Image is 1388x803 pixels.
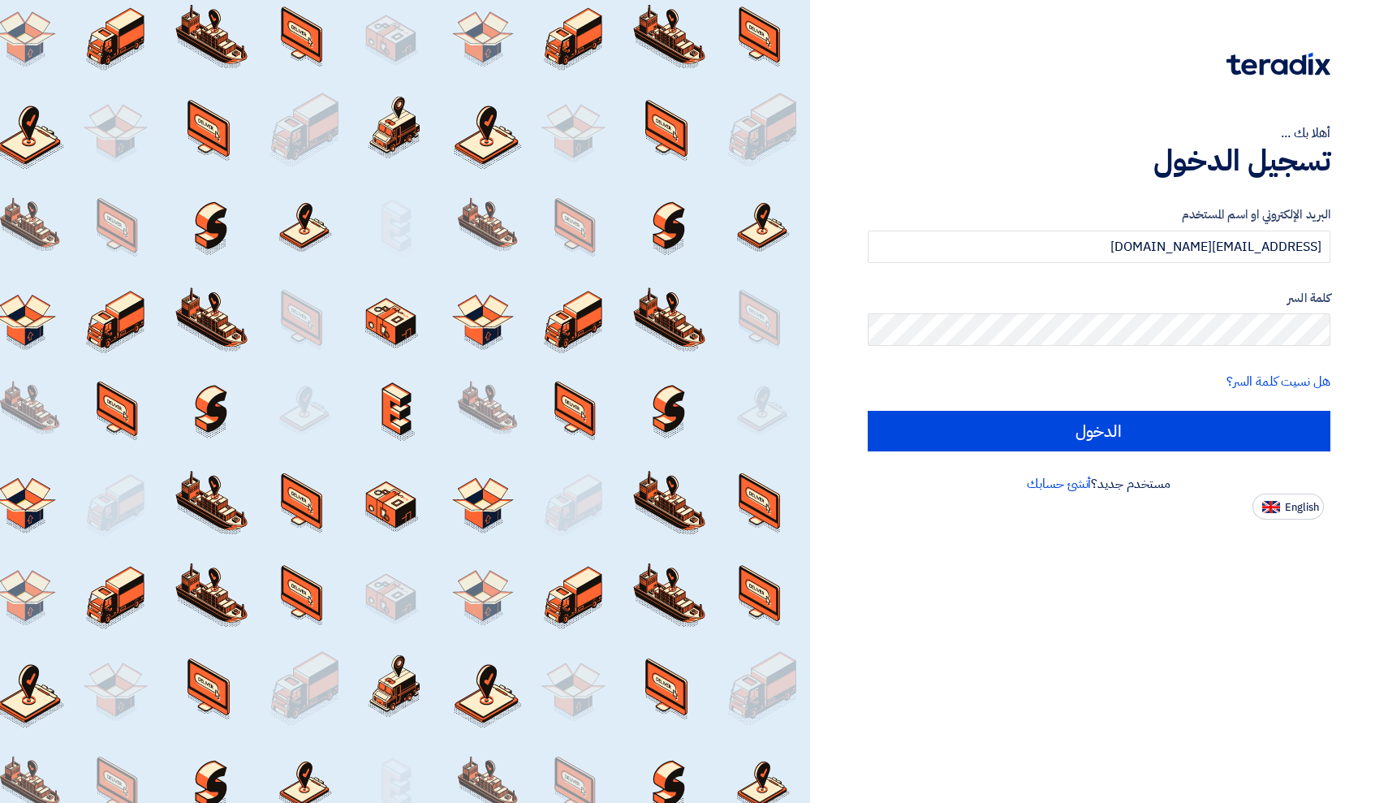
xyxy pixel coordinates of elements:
span: English [1285,502,1319,513]
label: البريد الإلكتروني او اسم المستخدم [868,205,1331,224]
img: Teradix logo [1226,53,1330,76]
div: مستخدم جديد؟ [868,474,1331,494]
label: كلمة السر [868,289,1331,308]
input: أدخل بريد العمل الإلكتروني او اسم المستخدم الخاص بك ... [868,231,1331,263]
h1: تسجيل الدخول [868,143,1331,179]
input: الدخول [868,411,1331,451]
div: أهلا بك ... [868,123,1331,143]
a: أنشئ حسابك [1027,474,1091,494]
img: en-US.png [1262,501,1280,513]
a: هل نسيت كلمة السر؟ [1226,372,1330,391]
button: English [1252,494,1324,520]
